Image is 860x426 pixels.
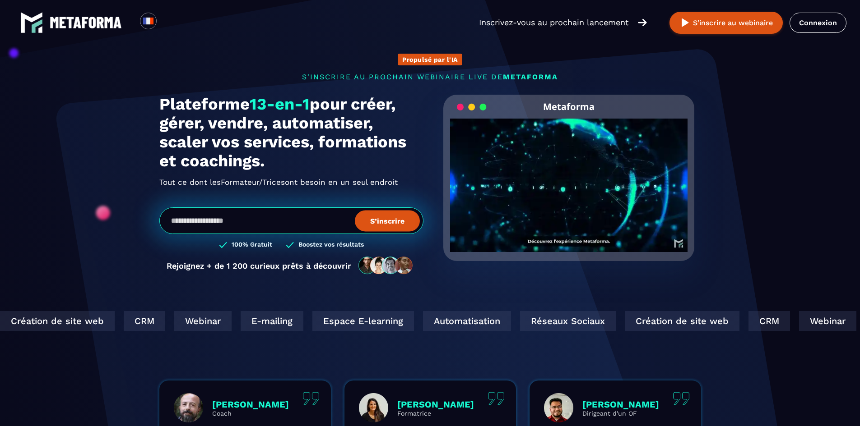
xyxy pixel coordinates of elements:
[238,311,301,331] div: E-mailing
[517,311,613,331] div: Réseaux Sociaux
[582,399,659,410] p: [PERSON_NAME]
[488,392,505,405] img: quote
[622,311,737,331] div: Création de site web
[164,17,171,28] input: Search for option
[159,175,423,189] h2: Tout ce dont les ont besoin en un seul endroit
[402,56,458,63] p: Propulsé par l'IA
[746,311,787,331] div: CRM
[159,73,701,81] p: s'inscrire au prochain webinaire live de
[286,241,294,249] img: checked
[638,18,647,27] img: arrow-right
[143,15,154,27] img: fr
[172,311,229,331] div: Webinar
[232,241,272,249] h3: 100% Gratuit
[310,311,411,331] div: Espace E-learning
[221,175,285,189] span: Formateur/Trices
[543,95,595,119] h2: Metaforma
[450,119,688,237] video: Your browser does not support the video tag.
[20,11,43,34] img: logo
[479,16,629,29] p: Inscrivez-vous au prochain lancement
[673,392,690,405] img: quote
[503,73,558,81] span: METAFORMA
[121,311,163,331] div: CRM
[167,261,351,270] p: Rejoignez + de 1 200 curieux prêts à découvrir
[457,103,487,111] img: loading
[302,392,320,405] img: quote
[159,95,423,170] h1: Plateforme pour créer, gérer, vendre, automatiser, scaler vos services, formations et coachings.
[212,399,289,410] p: [PERSON_NAME]
[359,393,388,422] img: profile
[174,393,203,422] img: profile
[669,12,783,34] button: S’inscrire au webinaire
[582,410,659,417] p: Dirigeant d'un OF
[298,241,364,249] h3: Boostez vos résultats
[397,399,474,410] p: [PERSON_NAME]
[355,210,420,231] button: S’inscrire
[250,95,310,114] span: 13-en-1
[219,241,227,249] img: checked
[397,410,474,417] p: Formatrice
[157,13,179,32] div: Search for option
[420,311,508,331] div: Automatisation
[544,393,573,422] img: profile
[212,410,289,417] p: Coach
[790,13,846,33] a: Connexion
[356,256,416,275] img: community-people
[50,17,122,28] img: logo
[796,311,854,331] div: Webinar
[679,17,691,28] img: play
